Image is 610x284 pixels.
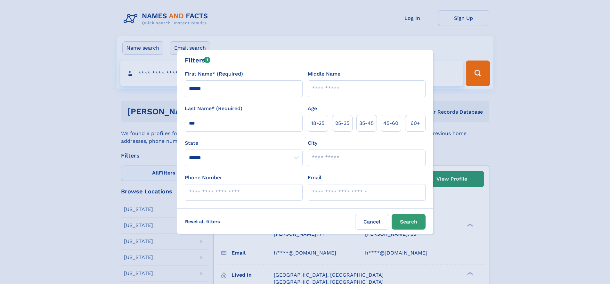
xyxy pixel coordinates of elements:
[335,119,349,127] span: 25‑35
[392,214,426,230] button: Search
[185,55,211,65] div: Filters
[308,70,340,78] label: Middle Name
[411,119,420,127] span: 60+
[355,214,389,230] label: Cancel
[181,214,224,229] label: Reset all filters
[185,105,242,112] label: Last Name* (Required)
[185,139,303,147] label: State
[383,119,398,127] span: 45‑60
[308,105,317,112] label: Age
[308,139,317,147] label: City
[185,174,222,182] label: Phone Number
[185,70,243,78] label: First Name* (Required)
[311,119,324,127] span: 18‑25
[308,174,321,182] label: Email
[359,119,374,127] span: 35‑45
